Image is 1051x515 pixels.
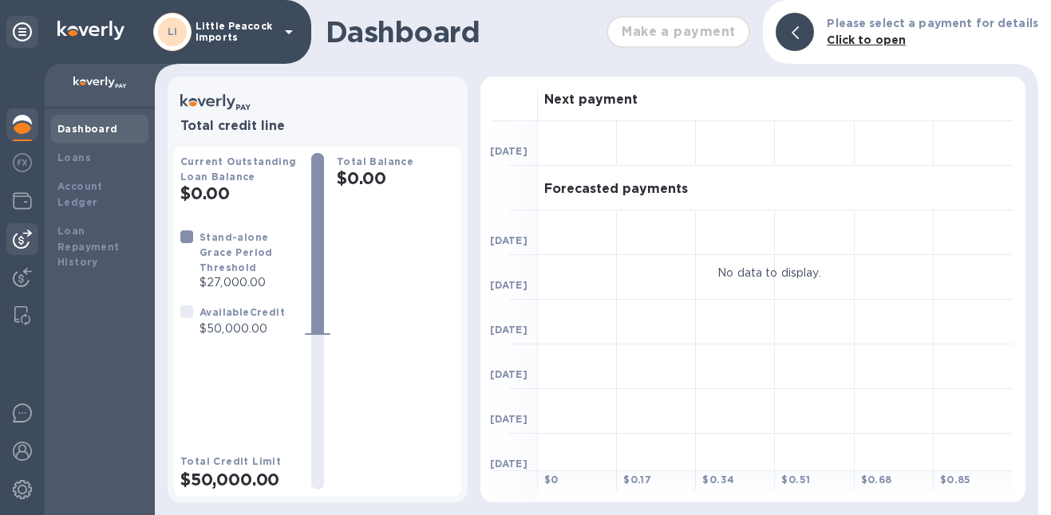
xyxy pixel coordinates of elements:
[57,151,91,163] b: Loans
[490,368,527,380] b: [DATE]
[57,21,124,40] img: Logo
[717,264,821,281] p: No data to display.
[200,320,285,337] p: $50,000.00
[180,119,455,134] h3: Total credit line
[200,306,285,318] b: Available Credit
[180,455,281,467] b: Total Credit Limit
[337,155,413,167] b: Total Balance
[57,225,120,269] b: Loan Repayment History
[13,153,32,172] img: Foreign exchange
[13,191,32,210] img: Wallets
[940,474,971,486] b: $ 0.85
[196,21,275,43] p: Little Peacock Imports
[168,26,178,37] b: LI
[490,458,527,470] b: [DATE]
[57,123,118,135] b: Dashboard
[544,474,559,486] b: $ 0
[326,15,599,49] h1: Dashboard
[180,155,297,183] b: Current Outstanding Loan Balance
[827,33,906,46] b: Click to open
[544,92,638,108] h3: Next payment
[490,324,527,336] b: [DATE]
[781,474,810,486] b: $ 0.51
[6,16,38,48] div: Unpin categories
[490,234,527,246] b: [DATE]
[490,145,527,157] b: [DATE]
[180,470,298,489] h2: $50,000.00
[490,413,527,425] b: [DATE]
[200,274,298,291] p: $27,000.00
[57,180,103,208] b: Account Ledger
[490,279,527,291] b: [DATE]
[623,474,651,486] b: $ 0.17
[827,17,1038,29] b: Please select a payment for details
[702,474,734,486] b: $ 0.34
[861,474,892,486] b: $ 0.68
[337,168,455,188] h2: $0.00
[200,231,273,273] b: Stand-alone Grace Period Threshold
[180,183,298,203] h2: $0.00
[544,182,688,197] h3: Forecasted payments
